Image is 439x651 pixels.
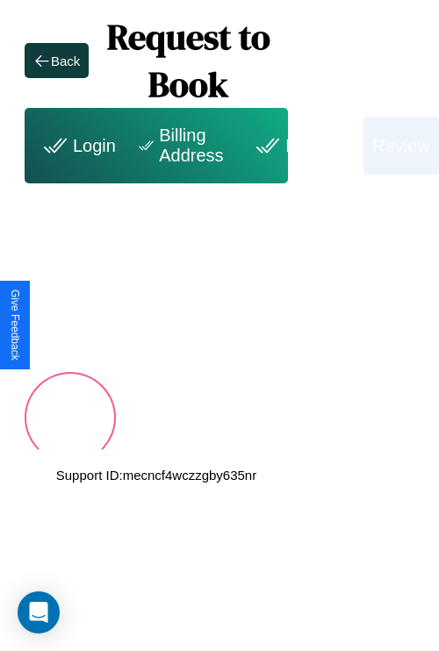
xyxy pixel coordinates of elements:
button: Back [25,43,89,78]
div: Review [363,117,439,175]
div: Payment [241,117,363,175]
p: Support ID: mecncf4wczzgby635nr [56,463,256,487]
h1: Request to Book [89,13,288,108]
div: Billing Address [125,117,241,175]
div: Give Feedback [9,290,21,361]
div: Back [51,54,80,68]
div: Login [29,117,125,175]
div: Open Intercom Messenger [18,591,60,633]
